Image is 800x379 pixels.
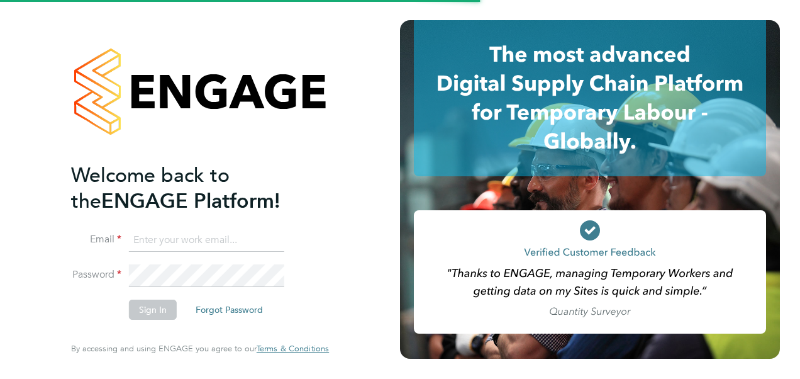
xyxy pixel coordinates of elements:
[129,300,177,320] button: Sign In
[129,229,284,252] input: Enter your work email...
[257,344,329,354] a: Terms & Conditions
[71,268,121,281] label: Password
[71,343,329,354] span: By accessing and using ENGAGE you agree to our
[71,233,121,246] label: Email
[186,300,273,320] button: Forgot Password
[71,163,230,213] span: Welcome back to the
[71,162,316,214] h2: ENGAGE Platform!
